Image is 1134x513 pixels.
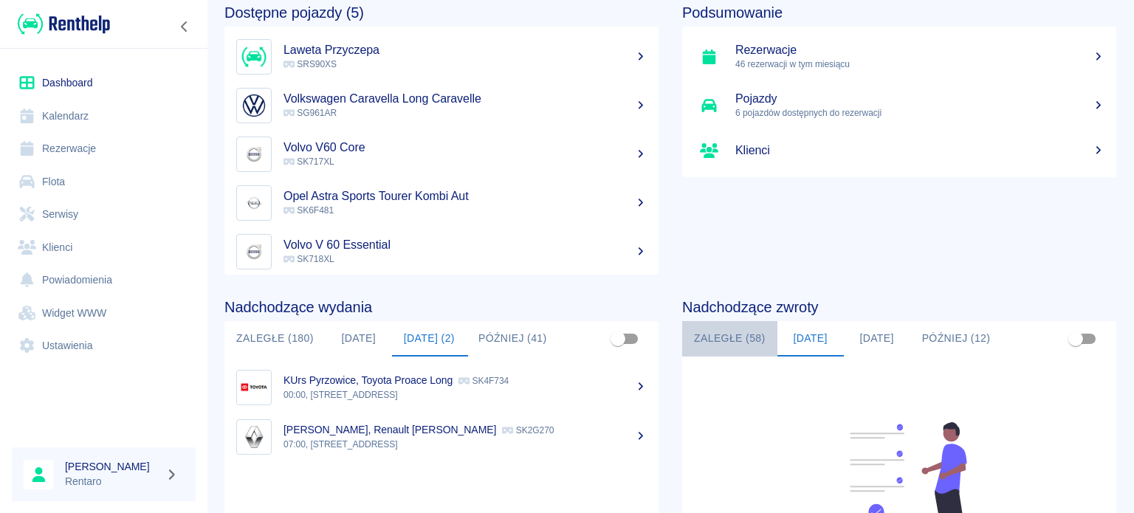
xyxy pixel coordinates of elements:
[12,297,196,330] a: Widget WWW
[12,132,196,165] a: Rezerwacje
[735,106,1104,120] p: 6 pojazdów dostępnych do rezerwacji
[735,43,1104,58] h5: Rezerwacje
[682,4,1116,21] h4: Podsumowanie
[283,388,647,402] p: 00:00, [STREET_ADDRESS]
[283,59,337,69] span: SRS90XS
[240,423,268,451] img: Image
[12,165,196,199] a: Flota
[283,238,647,252] h5: Volvo V 60 Essential
[283,156,334,167] span: SK717XL
[12,198,196,231] a: Serwisy
[1062,325,1090,353] span: Pokaż przypisane tylko do mnie
[283,43,647,58] h5: Laweta Przyczepa
[12,329,196,362] a: Ustawienia
[844,321,910,357] button: [DATE]
[240,140,268,168] img: Image
[467,321,559,357] button: Później (41)
[240,373,268,402] img: Image
[240,43,268,71] img: Image
[326,321,392,357] button: [DATE]
[458,376,509,386] p: SK4F734
[735,58,1104,71] p: 46 rezerwacji w tym miesiącu
[224,4,659,21] h4: Dostępne pojazdy (5)
[224,321,326,357] button: Zaległe (180)
[735,92,1104,106] h5: Pojazdy
[283,438,647,451] p: 07:00, [STREET_ADDRESS]
[777,321,844,357] button: [DATE]
[283,254,334,264] span: SK718XL
[224,412,659,461] a: Image[PERSON_NAME], Renault [PERSON_NAME] SK2G27007:00, [STREET_ADDRESS]
[283,140,647,155] h5: Volvo V60 Core
[240,238,268,266] img: Image
[604,325,632,353] span: Pokaż przypisane tylko do mnie
[283,424,496,435] p: [PERSON_NAME], Renault [PERSON_NAME]
[224,32,659,81] a: ImageLaweta Przyczepa SRS90XS
[12,264,196,297] a: Powiadomienia
[682,32,1116,81] a: Rezerwacje46 rezerwacji w tym miesiącu
[910,321,1003,357] button: Później (12)
[224,130,659,179] a: ImageVolvo V60 Core SK717XL
[224,227,659,276] a: ImageVolvo V 60 Essential SK718XL
[682,81,1116,130] a: Pojazdy6 pojazdów dostępnych do rezerwacji
[735,143,1104,158] h5: Klienci
[502,425,554,435] p: SK2G270
[392,321,467,357] button: [DATE] (2)
[283,205,334,216] span: SK6F481
[12,231,196,264] a: Klienci
[18,12,110,36] img: Renthelp logo
[224,298,659,316] h4: Nadchodzące wydania
[12,100,196,133] a: Kalendarz
[173,17,196,36] button: Zwiń nawigację
[224,81,659,130] a: ImageVolkswagen Caravella Long Caravelle SG961AR
[224,179,659,227] a: ImageOpel Astra Sports Tourer Kombi Aut SK6F481
[240,92,268,120] img: Image
[12,66,196,100] a: Dashboard
[283,374,453,386] p: KUrs Pyrzowice, Toyota Proace Long
[283,92,647,106] h5: Volkswagen Caravella Long Caravelle
[240,189,268,217] img: Image
[65,459,159,474] h6: [PERSON_NAME]
[682,321,777,357] button: Zaległe (58)
[224,362,659,412] a: ImageKUrs Pyrzowice, Toyota Proace Long SK4F73400:00, [STREET_ADDRESS]
[12,12,110,36] a: Renthelp logo
[682,298,1116,316] h4: Nadchodzące zwroty
[283,108,337,118] span: SG961AR
[65,474,159,489] p: Rentaro
[283,189,647,204] h5: Opel Astra Sports Tourer Kombi Aut
[682,130,1116,171] a: Klienci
